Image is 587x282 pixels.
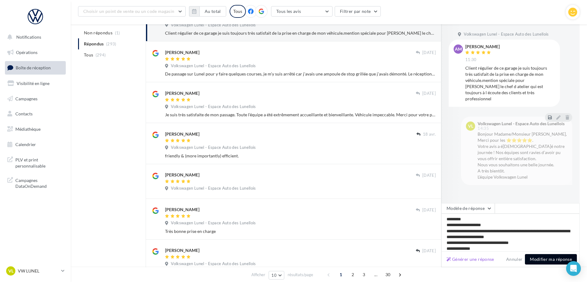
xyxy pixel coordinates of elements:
div: Client régulier de ce garage je suis toujours très satisfait de la prise en charge de mon véhicul... [165,30,436,36]
div: [PERSON_NAME] [165,90,199,96]
span: 1 [336,270,346,280]
button: Choisir un point de vente ou un code magasin [78,6,186,17]
div: Volkswagen Lunel - Espace Auto des Lunellois [478,122,565,126]
a: Campagnes DataOnDemand [4,174,67,192]
a: VL VW LUNEL [5,265,66,277]
a: Médiathèque [4,123,67,136]
span: Campagnes DataOnDemand [15,176,63,189]
a: Visibilité en ligne [4,77,67,90]
span: [DATE] [422,248,436,254]
span: [DATE] [422,91,436,96]
div: Je suis très satisfaite de mon passage. Toute l’équipe a été extrêmement accueillante et bienveil... [165,112,436,118]
span: Tous les avis [276,9,301,14]
a: Campagnes [4,92,67,105]
span: 3 [359,270,369,280]
div: [PERSON_NAME] [165,172,199,178]
div: [PERSON_NAME] [465,44,500,49]
div: Client régulier de ce garage je suis toujours très satisfait de la prise en charge de mon véhicul... [465,65,555,102]
span: Volkswagen Lunel - Espace Auto des Lunellois [171,104,256,110]
span: (1) [115,30,120,35]
span: Volkswagen Lunel - Espace Auto des Lunellois [464,32,549,37]
span: Notifications [16,34,41,40]
button: Au total [199,6,226,17]
div: friendly & (more importantly) efficient. [165,153,436,159]
span: Médiathèque [15,126,41,132]
p: VW LUNEL [18,268,59,274]
div: Tous [230,5,246,18]
a: Boîte de réception [4,61,67,74]
span: résultats/page [288,272,313,278]
span: Opérations [16,50,37,55]
span: 2 [348,270,358,280]
span: Afficher [251,272,265,278]
button: Filtrer par note [335,6,381,17]
button: Notifications [4,31,65,44]
span: Volkswagen Lunel - Espace Auto des Lunellois [171,220,256,226]
div: De passage sur Lunel pour y faire quelques courses, je m'y suis arrêté car j'avais une ampoule de... [165,71,436,77]
button: Au total [189,6,226,17]
span: Campagnes [15,96,37,101]
a: Calendrier [4,138,67,151]
span: Visibilité en ligne [17,81,49,86]
span: Boîte de réception [16,65,51,70]
button: Modifier ma réponse [525,254,577,265]
span: Calendrier [15,142,36,147]
div: [PERSON_NAME] [165,207,199,213]
button: Générer une réponse [444,256,497,263]
div: [PERSON_NAME] [165,247,199,253]
span: 11:30 [465,57,477,63]
span: Choisir un point de vente ou un code magasin [83,9,174,14]
span: ... [371,270,381,280]
span: Non répondus [84,30,112,36]
span: [DATE] [422,207,436,213]
span: Volkswagen Lunel - Espace Auto des Lunellois [171,22,256,28]
span: Volkswagen Lunel - Espace Auto des Lunellois [171,186,256,191]
span: [DATE] [422,173,436,178]
div: [PERSON_NAME] [165,49,199,56]
a: Contacts [4,107,67,120]
span: [DATE] [422,50,436,56]
span: Volkswagen Lunel - Espace Auto des Lunellois [171,261,256,267]
span: Volkswagen Lunel - Espace Auto des Lunellois [171,145,256,150]
button: Annuler [504,256,525,263]
span: 18 avr. [423,132,436,137]
span: VL [8,268,14,274]
span: 10 [271,273,277,278]
button: Modèle de réponse [441,203,495,214]
span: (294) [96,52,106,57]
span: 14:35 [478,126,489,130]
a: Opérations [4,46,67,59]
button: Tous les avis [271,6,333,17]
span: Tous [84,52,93,58]
span: PLV et print personnalisable [15,156,63,169]
span: VL [468,123,473,129]
a: PLV et print personnalisable [4,153,67,171]
div: Très bonne prise en charge [165,228,436,234]
div: [PERSON_NAME] [165,131,199,137]
div: Open Intercom Messenger [566,261,581,276]
div: Bonjour Madame/Monsieur [PERSON_NAME], Merci pour les ⭐⭐⭐⭐⭐. Votre avis a é[DEMOGRAPHIC_DATA]é no... [478,131,567,180]
span: Contacts [15,111,33,116]
span: 30 [383,270,393,280]
button: 10 [269,271,284,280]
span: AM [455,46,462,52]
span: Volkswagen Lunel - Espace Auto des Lunellois [171,63,256,69]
